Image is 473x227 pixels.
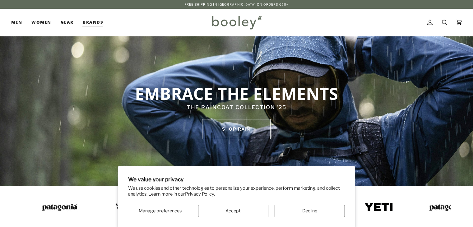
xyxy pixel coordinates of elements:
img: Booley [209,13,264,31]
p: THE RAINCOAT COLLECTION '25 [97,104,376,112]
button: Manage preferences [128,205,192,217]
span: Women [31,19,51,25]
a: Men [11,9,27,36]
a: Gear [56,9,78,36]
span: Gear [61,19,74,25]
button: Accept [198,205,268,217]
p: Free Shipping in [GEOGRAPHIC_DATA] on Orders €50+ [184,2,289,7]
a: Brands [78,9,108,36]
h2: We value your privacy [128,176,345,183]
a: SHOP rain [202,119,271,139]
span: Manage preferences [139,208,182,214]
a: Women [27,9,56,36]
button: Decline [275,205,345,217]
p: We use cookies and other technologies to personalize your experience, perform marketing, and coll... [128,185,345,197]
p: EMBRACE THE ELEMENTS [97,83,376,104]
a: Privacy Policy. [185,191,215,197]
span: Men [11,19,22,25]
span: Brands [83,19,103,25]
